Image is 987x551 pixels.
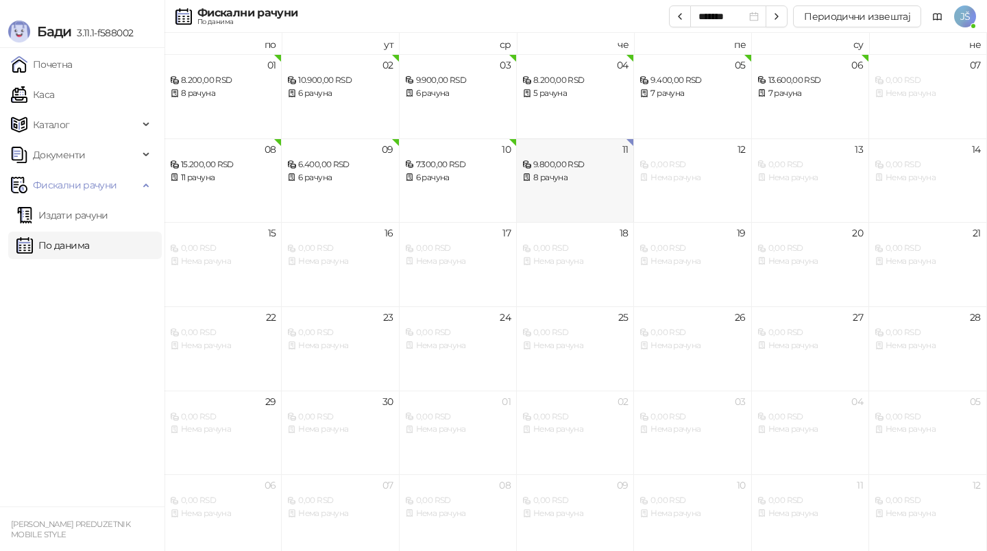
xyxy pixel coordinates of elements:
td: 2025-09-26 [634,306,751,391]
div: 5 рачуна [522,87,628,100]
td: 2025-10-05 [869,391,986,475]
div: 11 [857,480,863,490]
div: Нема рачуна [757,423,863,436]
td: 2025-09-08 [164,138,282,223]
div: 0,00 RSD [287,326,393,339]
a: Документација [927,5,949,27]
div: Нема рачуна [757,507,863,520]
span: JŠ [954,5,976,27]
td: 2025-09-20 [752,222,869,306]
div: 0,00 RSD [405,494,511,507]
span: 3.11.1-f588002 [71,27,133,39]
div: Нема рачуна [875,171,980,184]
div: 02 [618,397,629,406]
div: 04 [851,397,863,406]
a: Почетна [11,51,73,78]
div: Нема рачуна [522,507,628,520]
a: По данима [16,232,89,259]
div: 29 [265,397,276,406]
th: не [869,33,986,54]
div: 08 [499,480,511,490]
div: 08 [265,145,276,154]
div: 14 [972,145,981,154]
div: 07 [382,480,393,490]
div: 15 [268,228,276,238]
th: су [752,33,869,54]
td: 2025-09-14 [869,138,986,223]
td: 2025-09-03 [400,54,517,138]
th: пе [634,33,751,54]
div: Нема рачуна [875,339,980,352]
div: Нема рачуна [875,87,980,100]
div: 0,00 RSD [875,74,980,87]
div: 8.200,00 RSD [170,74,276,87]
div: 18 [620,228,629,238]
td: 2025-09-04 [517,54,634,138]
div: 11 [622,145,629,154]
div: Нема рачуна [287,255,393,268]
div: Нема рачуна [287,507,393,520]
td: 2025-09-06 [752,54,869,138]
div: 22 [266,313,276,322]
td: 2025-09-12 [634,138,751,223]
div: 6 рачуна [287,171,393,184]
td: 2025-09-22 [164,306,282,391]
div: 13.600,00 RSD [757,74,863,87]
div: 05 [970,397,981,406]
div: 10 [737,480,746,490]
div: 09 [382,145,393,154]
small: [PERSON_NAME] PREDUZETNIK MOBILE STYLE [11,519,130,539]
div: 28 [970,313,981,322]
img: Logo [8,21,30,42]
div: 26 [735,313,746,322]
td: 2025-09-17 [400,222,517,306]
div: 24 [500,313,511,322]
div: 0,00 RSD [522,242,628,255]
div: 0,00 RSD [405,326,511,339]
div: 04 [617,60,629,70]
div: 0,00 RSD [639,242,745,255]
div: 0,00 RSD [170,242,276,255]
div: 16 [385,228,393,238]
td: 2025-10-01 [400,391,517,475]
div: 23 [383,313,393,322]
span: Бади [37,23,71,40]
div: 9.400,00 RSD [639,74,745,87]
div: 27 [853,313,863,322]
div: 03 [500,60,511,70]
div: 9.800,00 RSD [522,158,628,171]
div: 6.400,00 RSD [287,158,393,171]
div: Нема рачуна [170,255,276,268]
div: 20 [852,228,863,238]
button: Периодични извештај [793,5,921,27]
a: Каса [11,81,54,108]
div: Нема рачуна [757,255,863,268]
div: 06 [851,60,863,70]
div: 6 рачуна [405,171,511,184]
div: 8 рачуна [170,87,276,100]
td: 2025-09-25 [517,306,634,391]
div: 0,00 RSD [757,326,863,339]
div: 8.200,00 RSD [522,74,628,87]
td: 2025-09-07 [869,54,986,138]
div: Нема рачуна [287,423,393,436]
div: 0,00 RSD [287,411,393,424]
div: 6 рачуна [405,87,511,100]
div: 9.900,00 RSD [405,74,511,87]
span: Фискални рачуни [33,171,117,199]
div: 09 [617,480,629,490]
td: 2025-09-02 [282,54,399,138]
td: 2025-09-29 [164,391,282,475]
div: 0,00 RSD [757,411,863,424]
div: 01 [267,60,276,70]
div: 0,00 RSD [639,494,745,507]
th: ср [400,33,517,54]
td: 2025-10-03 [634,391,751,475]
div: Нема рачуна [875,507,980,520]
div: Нема рачуна [287,339,393,352]
div: 06 [265,480,276,490]
th: че [517,33,634,54]
div: 0,00 RSD [875,411,980,424]
div: 7.300,00 RSD [405,158,511,171]
td: 2025-09-24 [400,306,517,391]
